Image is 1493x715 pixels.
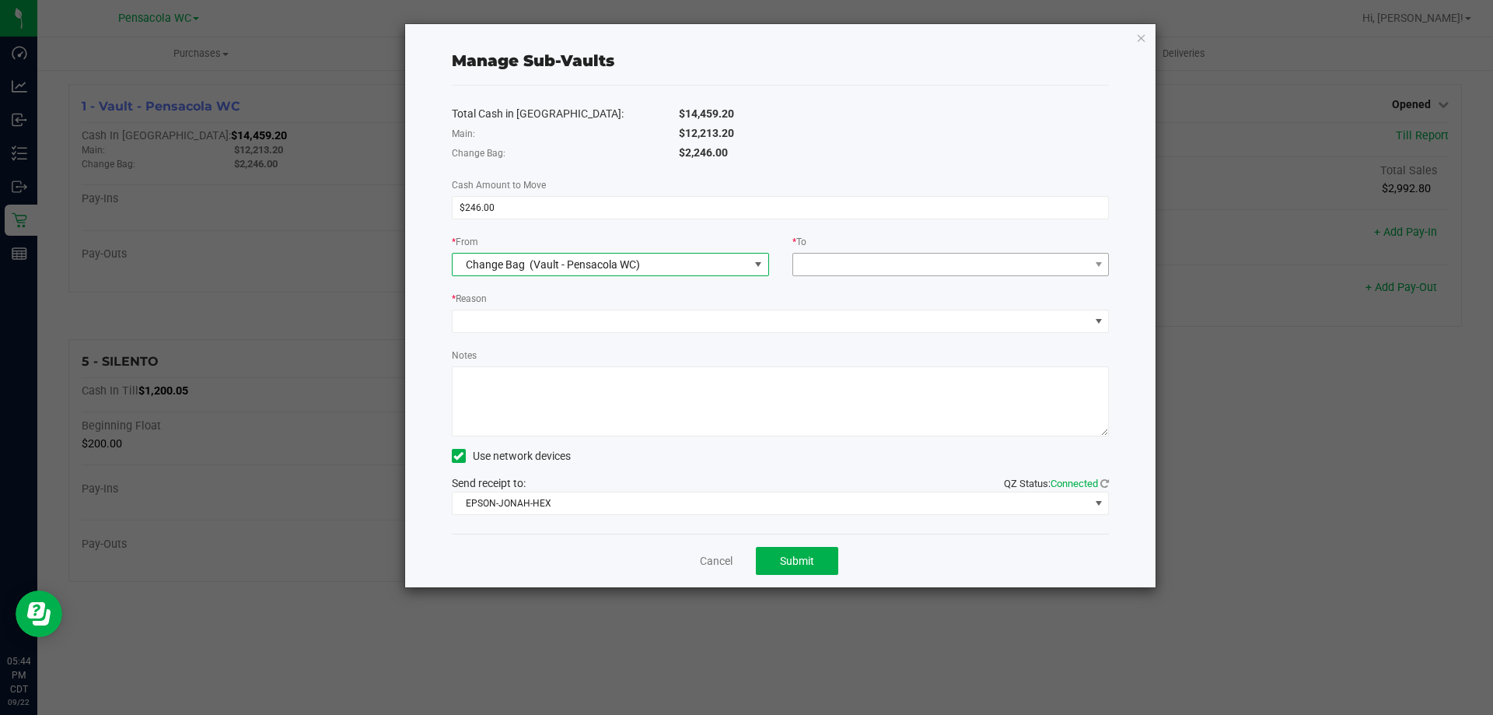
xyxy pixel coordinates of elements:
[452,235,478,249] label: From
[792,235,806,249] label: To
[16,591,62,637] iframe: Resource center
[780,555,814,567] span: Submit
[700,553,733,570] a: Cancel
[756,547,838,575] button: Submit
[679,146,728,159] span: $2,246.00
[1051,478,1098,489] span: Connected
[679,107,734,120] span: $14,459.20
[679,127,734,139] span: $12,213.20
[452,477,526,489] span: Send receipt to:
[1004,478,1109,489] span: QZ Status:
[466,258,525,271] span: Change Bag
[452,128,475,139] span: Main:
[452,49,614,72] div: Manage Sub-Vaults
[452,107,624,120] span: Total Cash in [GEOGRAPHIC_DATA]:
[452,180,546,191] span: Cash Amount to Move
[452,148,505,159] span: Change Bag:
[453,492,1089,514] span: EPSON-JONAH-HEX
[452,448,571,464] label: Use network devices
[452,349,477,363] label: Notes
[530,258,640,271] span: (Vault - Pensacola WC)
[452,292,487,306] label: Reason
